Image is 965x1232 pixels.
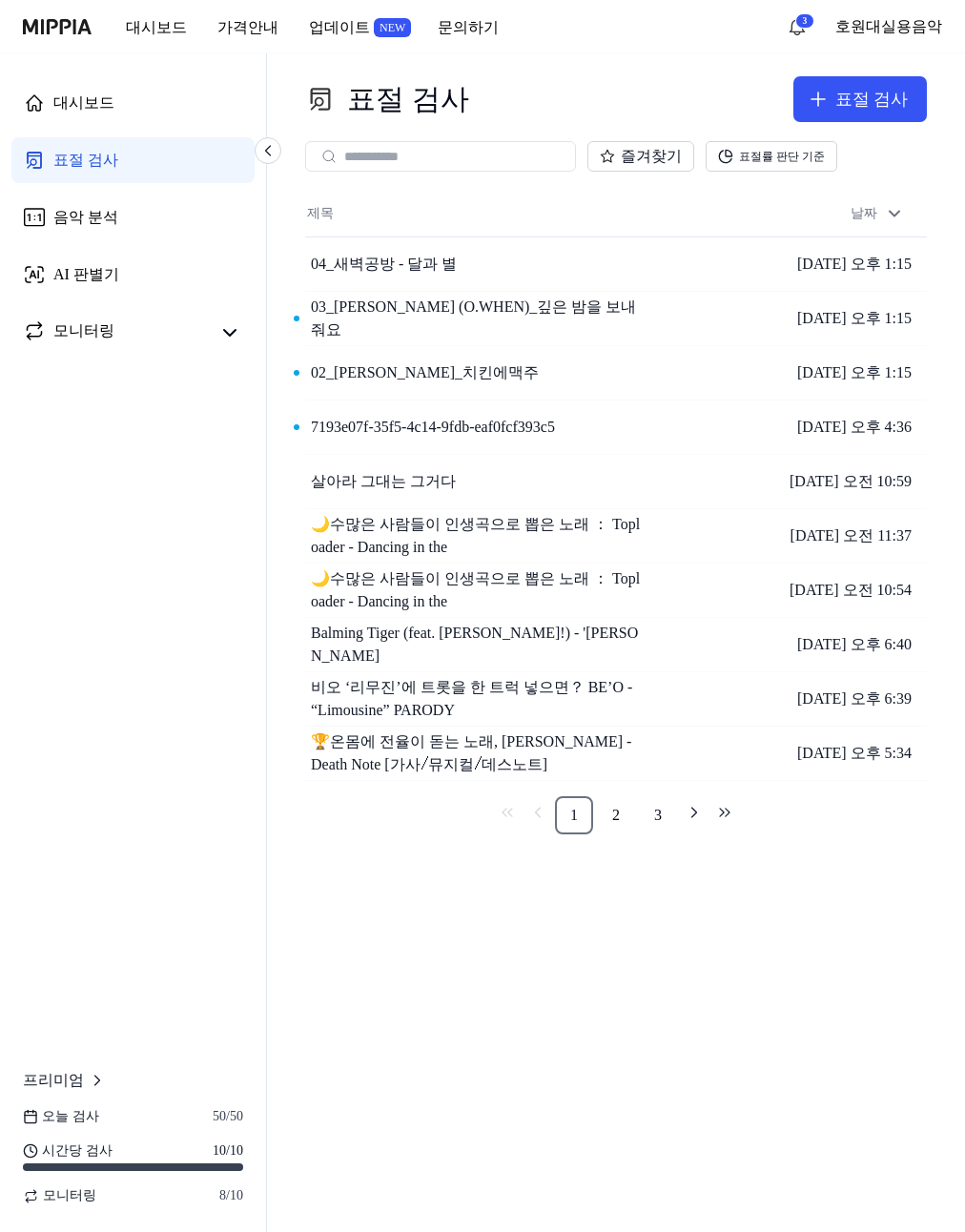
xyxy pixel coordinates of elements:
[311,622,641,667] div: Balming Tiger (feat. [PERSON_NAME]!) - '[PERSON_NAME]
[11,80,255,126] a: 대시보드
[801,76,927,122] button: 표절 검사
[311,513,641,559] div: 🌙수많은 사람들이 인생곡으로 뽑은 노래 ： Toploader - Dancing in the
[771,291,927,345] td: [DATE] 오후 1:15
[771,400,927,454] td: [DATE] 오후 4:36
[771,236,927,291] td: [DATE] 오후 1:15
[681,799,708,826] a: Go to next page
[53,149,111,172] div: 표절 검사
[771,563,927,617] td: [DATE] 오전 10:54
[771,454,927,508] td: [DATE] 오전 10:59
[311,567,641,613] div: 🌙수많은 사람들이 인생곡으로 뽑은 노래 ： Toploader - Dancing in the
[494,799,521,826] a: Go to first page
[311,296,641,341] div: 03_[PERSON_NAME] (O.WHEN)_깊은 밤을 보내줘요
[311,253,448,276] div: 04_새벽공방 - 달과 별
[278,9,400,47] button: 업데이트NEW
[11,137,255,183] a: 표절 검사
[771,617,927,671] td: [DATE] 오후 6:40
[23,319,209,346] a: 모니터링
[195,9,278,47] button: 가격안내
[587,141,687,172] button: 즐겨찾기
[311,361,534,384] div: 02_[PERSON_NAME]_치킨에맥주
[23,1186,89,1205] span: 모니터링
[23,1107,91,1126] span: 오늘 검사
[23,19,92,34] img: logo
[215,1186,243,1205] span: 8 / 10
[111,9,195,47] button: 대시보드
[11,195,255,240] a: 음악 분석
[53,263,111,286] div: AI 판별기
[799,15,822,38] img: 알림
[311,676,641,722] div: 비오 ‘리무진’에 트롯을 한 트럭 넣으면？ BE’O - “Limousine” PARODY
[524,799,551,826] a: Go to previous page
[23,1141,102,1160] span: 시간당 검사
[711,799,738,826] a: Go to last page
[305,796,927,834] nav: pagination
[771,726,927,780] td: [DATE] 오후 5:34
[311,470,439,493] div: 살아라 그대는 그거다
[400,9,483,47] button: 문의하기
[597,796,635,834] a: 2
[771,508,927,563] td: [DATE] 오전 11:37
[278,1,400,53] a: 업데이트NEW
[23,1069,99,1092] a: 프리미엄
[555,796,593,834] a: 1
[311,730,641,776] div: 🏆온몸에 전율이 돋는 노래, [PERSON_NAME] - Death Note [가사⧸뮤지컬⧸데스노트]
[23,1069,76,1092] span: 프리미엄
[305,76,453,122] div: 표절 검사
[843,86,908,113] div: 표절 검사
[53,319,107,346] div: 모니터링
[208,1141,243,1160] span: 10 / 10
[849,15,942,38] button: 호원대실용음악
[311,416,598,439] div: 7193e07f-35f5-4c14-9fdb-eaf0fcf393c5
[53,92,107,114] div: 대시보드
[809,13,828,29] div: 3
[771,345,927,400] td: [DATE] 오후 1:15
[698,141,816,172] button: 표절률 판단 기준
[795,11,826,42] button: 알림3
[771,671,927,726] td: [DATE] 오후 6:39
[53,206,111,229] div: 음악 분석
[305,191,771,236] th: 제목
[847,198,912,229] div: 날짜
[351,18,388,37] div: NEW
[639,796,677,834] a: 3
[204,1107,243,1126] span: 50 / 50
[11,252,255,298] a: AI 판별기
